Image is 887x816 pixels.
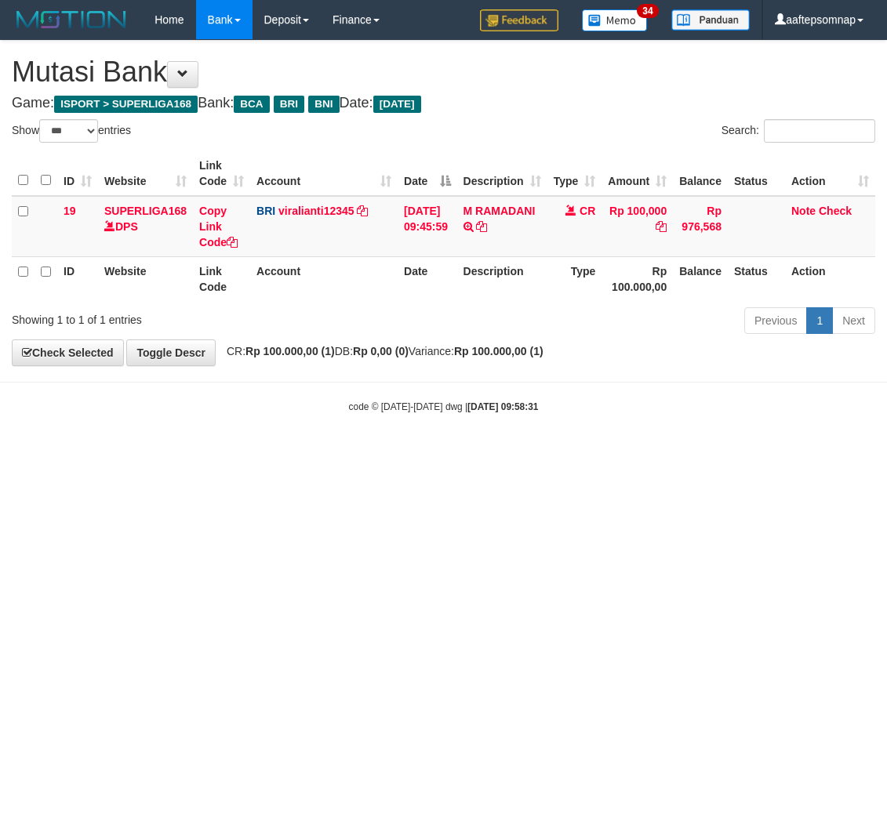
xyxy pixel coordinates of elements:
[463,205,536,217] a: M RAMADANI
[57,256,98,301] th: ID
[602,256,673,301] th: Rp 100.000,00
[12,96,875,111] h4: Game: Bank: Date:
[722,119,875,143] label: Search:
[274,96,304,113] span: BRI
[126,339,216,366] a: Toggle Descr
[398,196,457,257] td: [DATE] 09:45:59
[193,151,250,196] th: Link Code: activate to sort column ascending
[245,345,335,357] strong: Rp 100.000,00 (1)
[349,401,539,412] small: code © [DATE]-[DATE] dwg |
[39,119,98,143] select: Showentries
[98,151,193,196] th: Website: activate to sort column ascending
[728,151,785,196] th: Status
[785,256,875,301] th: Action
[278,205,354,217] a: viralianti12345
[785,151,875,196] th: Action: activate to sort column ascending
[357,205,368,217] a: Copy viralianti12345 to clipboard
[744,307,807,334] a: Previous
[832,307,875,334] a: Next
[219,345,543,357] span: CR: DB: Variance:
[454,345,543,357] strong: Rp 100.000,00 (1)
[12,56,875,88] h1: Mutasi Bank
[57,151,98,196] th: ID: activate to sort column ascending
[480,9,558,31] img: Feedback.jpg
[673,151,728,196] th: Balance
[582,9,648,31] img: Button%20Memo.svg
[547,256,602,301] th: Type
[193,256,250,301] th: Link Code
[12,8,131,31] img: MOTION_logo.png
[457,256,547,301] th: Description
[602,151,673,196] th: Amount: activate to sort column ascending
[104,205,187,217] a: SUPERLIGA168
[250,151,398,196] th: Account: activate to sort column ascending
[54,96,198,113] span: ISPORT > SUPERLIGA168
[12,339,124,366] a: Check Selected
[791,205,816,217] a: Note
[398,256,457,301] th: Date
[764,119,875,143] input: Search:
[673,196,728,257] td: Rp 976,568
[308,96,339,113] span: BNI
[98,256,193,301] th: Website
[234,96,269,113] span: BCA
[637,4,658,18] span: 34
[728,256,785,301] th: Status
[819,205,852,217] a: Check
[806,307,833,334] a: 1
[547,151,602,196] th: Type: activate to sort column ascending
[671,9,750,31] img: panduan.png
[12,306,358,328] div: Showing 1 to 1 of 1 entries
[602,196,673,257] td: Rp 100,000
[457,151,547,196] th: Description: activate to sort column ascending
[250,256,398,301] th: Account
[64,205,76,217] span: 19
[12,119,131,143] label: Show entries
[398,151,457,196] th: Date: activate to sort column descending
[476,220,487,233] a: Copy M RAMADANI to clipboard
[199,205,238,248] a: Copy Link Code
[580,205,595,217] span: CR
[256,205,275,217] span: BRI
[656,220,667,233] a: Copy Rp 100,000 to clipboard
[353,345,409,357] strong: Rp 0,00 (0)
[467,401,538,412] strong: [DATE] 09:58:31
[673,256,728,301] th: Balance
[98,196,193,257] td: DPS
[373,96,421,113] span: [DATE]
